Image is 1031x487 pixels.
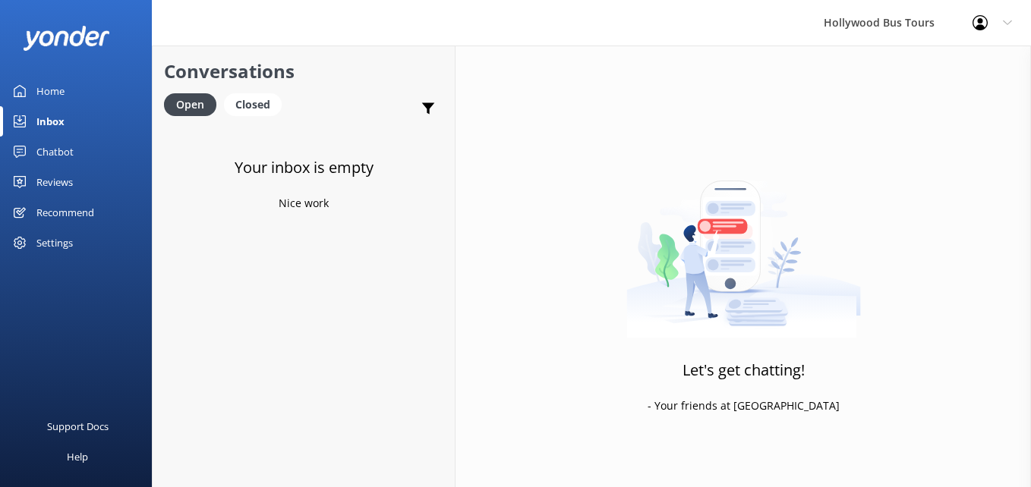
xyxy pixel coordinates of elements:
[36,106,65,137] div: Inbox
[235,156,374,180] h3: Your inbox is empty
[279,195,329,212] p: Nice work
[648,397,840,414] p: - Your friends at [GEOGRAPHIC_DATA]
[36,137,74,167] div: Chatbot
[683,358,805,382] h3: Let's get chatting!
[164,93,216,116] div: Open
[47,411,109,441] div: Support Docs
[36,228,73,258] div: Settings
[36,167,73,197] div: Reviews
[224,93,282,116] div: Closed
[164,96,224,112] a: Open
[67,441,88,472] div: Help
[36,76,65,106] div: Home
[23,26,110,51] img: yonder-white-logo.png
[626,149,861,338] img: artwork of a man stealing a conversation from at giant smartphone
[36,197,94,228] div: Recommend
[164,57,443,86] h2: Conversations
[224,96,289,112] a: Closed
